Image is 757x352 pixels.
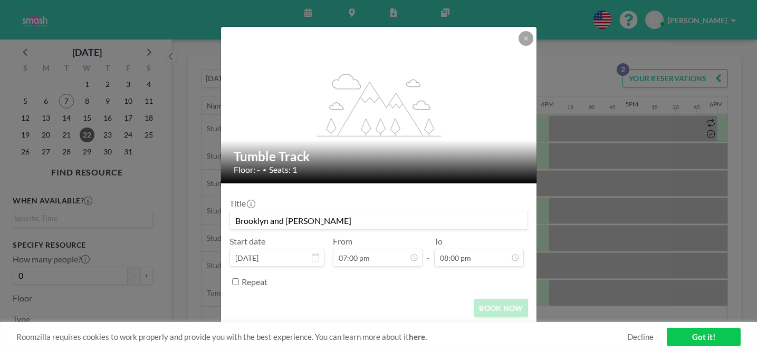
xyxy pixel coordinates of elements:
label: Start date [229,236,265,247]
span: • [263,166,266,174]
label: Title [229,198,254,209]
label: To [434,236,443,247]
span: - [427,240,430,263]
a: here. [409,332,427,341]
h2: Tumble Track [234,149,525,164]
g: flex-grow: 1.2; [317,73,441,136]
label: From [333,236,352,247]
button: BOOK NOW [474,299,528,317]
a: Decline [627,332,654,342]
label: Repeat [242,277,267,287]
span: Floor: - [234,164,260,175]
span: Roomzilla requires cookies to work properly and provide you with the best experience. You can lea... [16,332,627,342]
a: Got it! [667,328,741,346]
span: Seats: 1 [269,164,297,175]
input: Skylar's reservation [230,211,528,229]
